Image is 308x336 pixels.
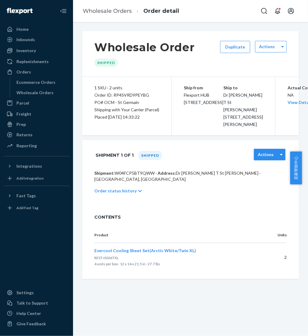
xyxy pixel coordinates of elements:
div: Order ID: RP4SVRD9PEYBG [94,91,159,99]
div: Shipped [94,59,118,67]
a: Freight [4,109,69,119]
div: Replenishments [16,59,49,65]
p: 4 units per box · 12 x 14 x 21.5 in · 27.7 lbs [94,261,251,267]
div: Settings [16,290,34,296]
a: Help Center [4,309,69,318]
label: Actions [258,152,274,158]
p: Order status history [94,188,137,194]
span: Address: [158,170,176,176]
p: 2 [261,254,287,260]
div: Reporting [16,143,37,149]
div: Fast Tags [16,193,36,199]
div: Orders [16,69,31,75]
a: Wholesale Orders [14,88,70,98]
div: Integrations [16,163,42,169]
div: Add Integration [16,176,44,181]
a: Inventory [4,46,69,55]
button: Fast Tags [4,191,69,201]
button: Open notifications [271,5,284,17]
div: Parcel [16,100,29,106]
div: Prep [16,121,26,127]
span: Shipment: [94,170,115,176]
div: Returns [16,132,33,138]
div: 1 SKU · 2 units [94,84,159,91]
a: Home [4,24,69,34]
button: Duplicate [220,41,250,53]
a: Parcel [4,98,69,108]
ol: breadcrumbs [78,2,184,20]
div: Home [16,26,29,32]
a: Orders [4,67,69,77]
span: CONTENTS [94,214,287,220]
a: Inbounds [4,35,69,45]
button: Open account menu [285,5,297,17]
button: Give Feedback [4,319,69,329]
span: REST-ISS06TXL [94,256,119,260]
div: Give Feedback [16,321,46,327]
button: Evercool Cooling Sheet Set(Arctic White/Twin XL) [94,248,196,254]
div: Wholesale Orders [17,90,54,96]
div: Ecommerce Orders [17,79,56,85]
a: Settings [4,288,69,298]
p: Units [261,232,287,238]
div: Talk to Support [16,300,48,306]
h1: Shipment 1 of 1 [96,149,134,162]
div: Inventory [16,48,36,54]
a: Add Integration [4,173,69,183]
p: Ship to [223,84,263,91]
p: Shipping with Your Carrier (Parcel) [94,106,159,113]
a: Wholesale Orders [83,8,132,14]
button: Open Search Box [258,5,270,17]
a: Order detail [143,8,179,14]
div: Freight [16,111,31,117]
div: Inbounds [16,37,35,43]
a: Add Fast Tag [4,203,69,213]
p: Product [94,232,251,238]
label: Actions [259,44,275,50]
img: Flexport logo [7,8,33,14]
h1: Wholesale Order [94,41,195,54]
div: Placed [DATE] 14:33:22 [94,113,159,121]
div: Help Center [16,310,41,316]
button: Close Navigation [57,5,69,17]
a: Replenishments [4,57,69,66]
a: Talk to Support [4,298,69,308]
button: Integrations [4,161,69,171]
a: Reporting [4,141,69,151]
button: 卖家帮助中心 [290,152,302,184]
div: Shipped [138,151,162,160]
div: PO# OCM - St Germain [94,99,159,106]
span: Dr [PERSON_NAME] T St [PERSON_NAME] [STREET_ADDRESS][PERSON_NAME] [223,92,263,127]
a: Ecommerce Orders [14,77,70,87]
a: Prep [4,120,69,129]
p: Ship from [184,84,223,91]
span: Evercool Cooling Sheet Set(Arctic White/Twin XL) [94,248,196,253]
span: Flexport HUB [STREET_ADDRESS] [184,92,223,105]
div: Add Fast Tag [16,205,38,210]
a: Returns [4,130,69,140]
p: W04FCP5BT9QWW · Dr [PERSON_NAME] T St [PERSON_NAME] · [GEOGRAPHIC_DATA], [GEOGRAPHIC_DATA] [94,170,287,182]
